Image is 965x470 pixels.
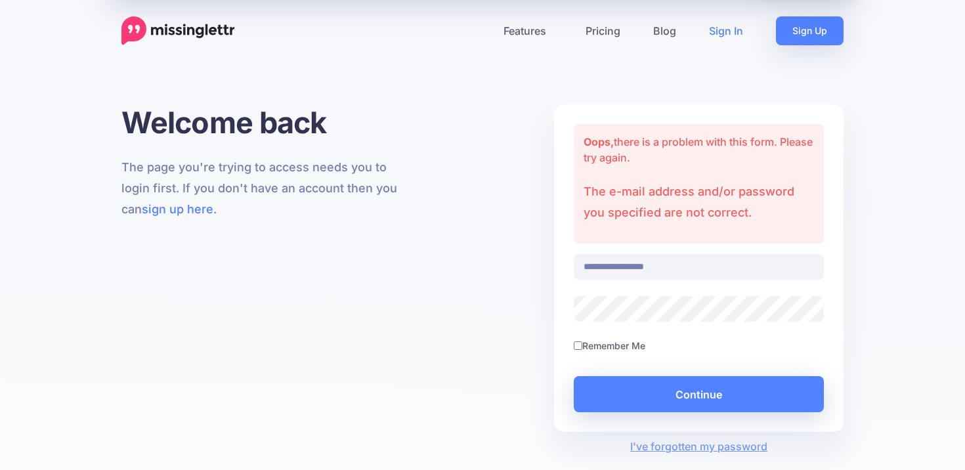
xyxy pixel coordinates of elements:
[630,440,767,453] a: I've forgotten my password
[569,16,637,45] a: Pricing
[582,338,645,353] label: Remember Me
[776,16,844,45] a: Sign Up
[487,16,569,45] a: Features
[121,157,411,220] p: The page you're trying to access needs you to login first. If you don't have an account then you ...
[584,135,614,148] strong: Oops,
[637,16,693,45] a: Blog
[142,202,213,216] a: sign up here
[121,104,411,140] h1: Welcome back
[584,181,814,223] p: The e-mail address and/or password you specified are not correct.
[693,16,760,45] a: Sign In
[574,376,824,412] button: Continue
[574,124,824,244] div: there is a problem with this form. Please try again.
